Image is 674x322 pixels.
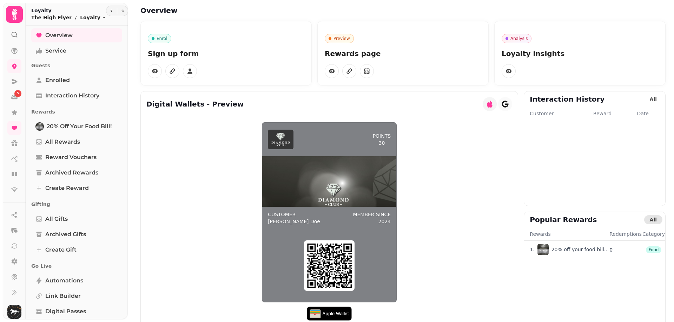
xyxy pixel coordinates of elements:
p: Preview [333,36,350,41]
p: points [373,132,391,139]
span: Interaction History [45,91,99,100]
th: Reward [593,110,637,120]
td: 0 [609,240,642,259]
h2: Loyalty [31,7,106,14]
img: apple wallet [307,307,352,321]
a: All Gifts [31,212,122,226]
img: qr-code.png [307,243,352,288]
a: 20% off your food bill!20% off your food bill! [31,119,122,133]
a: Link Builder [31,289,122,303]
span: 1 . [530,246,534,253]
h2: Popular Rewards [530,215,597,225]
a: Reward Vouchers [31,150,122,164]
p: Enrol [157,36,167,41]
p: Analysis [510,36,528,41]
th: Rewards [524,230,609,241]
a: Enrolled [31,73,122,87]
p: Member since [353,211,391,218]
span: All [650,97,657,102]
nav: breadcrumb [31,14,106,21]
img: 20% off your food bill! [36,123,43,130]
p: 20% off your food bill ... [551,246,609,253]
p: 2024 [378,218,391,225]
h2: Overview [140,6,275,15]
button: User avatar [6,305,23,319]
p: 30 [378,139,385,146]
a: Digital Passes [31,304,122,318]
span: Enrolled [45,76,70,84]
span: Overview [45,31,73,40]
span: All Gifts [45,215,68,223]
p: Go Live [31,260,122,272]
a: Create reward [31,181,122,195]
h2: Digital Wallets - Preview [146,99,244,109]
a: Automations [31,274,122,288]
span: Digital Passes [45,307,86,316]
span: Archived Gifts [45,230,86,239]
span: Link Builder [45,292,81,300]
button: All [644,215,662,224]
a: Create Gift [31,243,122,257]
p: Guests [31,59,122,72]
p: Sign up form [148,49,304,59]
p: Rewards page [325,49,481,59]
span: All [650,217,657,222]
p: Customer [268,211,320,218]
button: Loyalty [80,14,106,21]
a: Overview [31,28,122,42]
th: Redemptions [609,230,642,241]
span: Automations [45,276,83,285]
h2: Interaction History [530,94,604,104]
a: Service [31,44,122,58]
p: [PERSON_NAME] Doe [268,218,320,225]
span: Archived Rewards [45,169,98,177]
img: header [271,131,291,148]
span: 20% off your food bill! [47,122,112,131]
span: All Rewards [45,138,80,146]
a: Archived Gifts [31,227,122,241]
span: 5 [17,91,19,96]
span: Create reward [45,184,89,192]
a: All Rewards [31,135,122,149]
a: Interaction History [31,89,122,103]
a: Archived Rewards [31,166,122,180]
p: Rewards [31,105,122,118]
th: Category [642,230,665,241]
span: Reward Vouchers [45,153,97,162]
th: Customer [524,110,593,120]
img: aHR0cHM6Ly9maWxlcy5zdGFtcGVkZS5haS9mZDk3NzE0Ni1kZjUwLTRmYjEtODg3YS01ZmI4MzdiNzI4ZTEvbWVkaWEvODM0O... [537,244,549,255]
p: The High Flyer [31,14,72,21]
img: User avatar [7,305,21,319]
span: Food [649,247,659,252]
p: Gifting [31,198,122,211]
button: All [644,95,662,104]
a: 5 [7,90,21,104]
p: Loyalty insights [502,49,658,59]
span: Service [45,47,66,55]
span: Create Gift [45,246,77,254]
th: Date [636,110,665,120]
